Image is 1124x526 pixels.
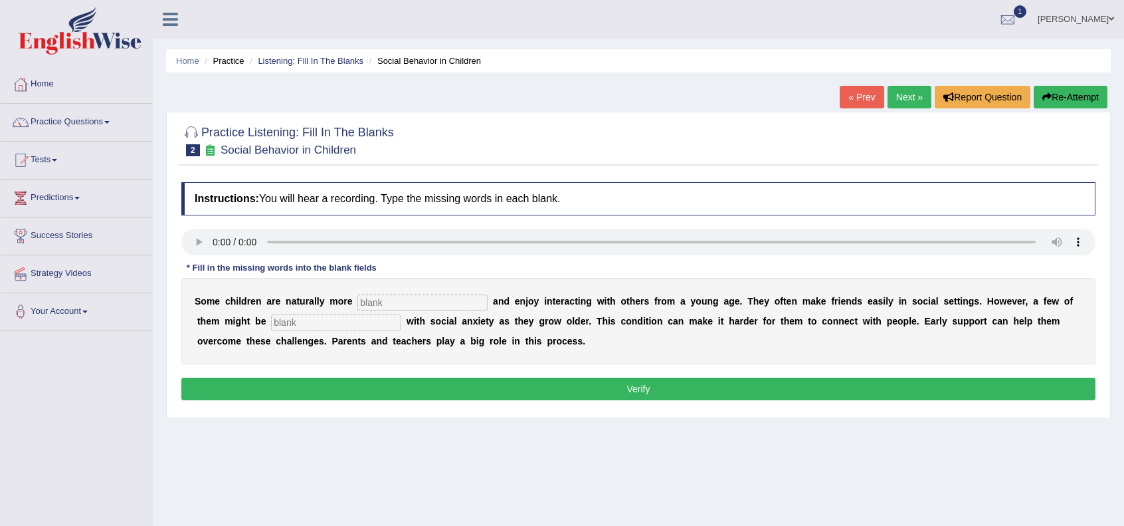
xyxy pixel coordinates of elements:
[1034,86,1107,108] button: Re-Attempt
[911,316,917,327] b: e
[217,336,223,346] b: c
[987,296,994,307] b: H
[763,316,767,327] b: f
[314,336,319,346] b: e
[545,316,548,327] b: r
[213,336,217,346] b: r
[260,336,266,346] b: s
[892,316,897,327] b: e
[486,316,489,327] b: t
[417,316,420,327] b: t
[810,296,816,307] b: a
[225,316,233,327] b: m
[419,316,425,327] b: h
[729,316,735,327] b: h
[201,316,207,327] b: h
[1,180,152,213] a: Predictions
[1046,316,1052,327] b: e
[975,316,981,327] b: o
[721,316,724,327] b: t
[689,316,697,327] b: m
[528,296,534,307] b: o
[953,316,958,327] b: s
[939,316,942,327] b: l
[924,316,930,327] b: E
[222,336,228,346] b: o
[287,336,292,346] b: a
[873,316,876,327] b: t
[635,296,640,307] b: e
[740,296,743,307] b: .
[735,296,740,307] b: e
[569,296,575,307] b: c
[236,296,238,307] b: i
[276,336,281,346] b: c
[668,316,673,327] b: c
[957,296,961,307] b: t
[610,296,616,307] b: h
[949,296,954,307] b: e
[319,336,324,346] b: s
[718,316,721,327] b: i
[561,296,564,307] b: r
[539,316,545,327] b: g
[1,293,152,327] a: Your Account
[984,316,987,327] b: t
[309,296,314,307] b: a
[211,316,219,327] b: m
[1022,296,1026,307] b: r
[195,296,201,307] b: S
[643,316,646,327] b: i
[887,316,893,327] b: p
[548,316,554,327] b: o
[850,316,855,327] b: c
[963,296,969,307] b: n
[780,296,783,307] b: f
[808,316,811,327] b: t
[954,296,957,307] b: t
[646,316,649,327] b: t
[241,316,247,327] b: h
[888,86,931,108] a: Next »
[997,316,1002,327] b: a
[897,316,903,327] b: o
[1024,316,1027,327] b: l
[554,316,561,327] b: w
[735,316,740,327] b: a
[1,217,152,251] a: Success Stories
[441,316,446,327] b: c
[186,144,200,156] span: 2
[838,316,844,327] b: n
[775,296,781,307] b: o
[454,316,457,327] b: l
[838,296,841,307] b: i
[1038,316,1041,327] b: t
[201,296,207,307] b: o
[306,296,309,307] b: r
[840,296,846,307] b: e
[250,336,256,346] b: h
[1019,316,1024,327] b: e
[1046,296,1052,307] b: e
[238,296,241,307] b: l
[876,316,882,327] b: h
[637,316,643,327] b: d
[203,336,208,346] b: v
[607,296,610,307] b: t
[781,316,784,327] b: t
[529,316,534,327] b: y
[578,296,581,307] b: i
[992,316,998,327] b: c
[597,296,605,307] b: w
[585,316,589,327] b: r
[314,296,317,307] b: l
[1,142,152,175] a: Tests
[698,316,703,327] b: a
[657,316,663,327] b: n
[250,296,256,307] b: e
[729,296,735,307] b: g
[917,316,919,327] b: .
[931,296,936,307] b: a
[747,296,753,307] b: T
[478,316,480,327] b: i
